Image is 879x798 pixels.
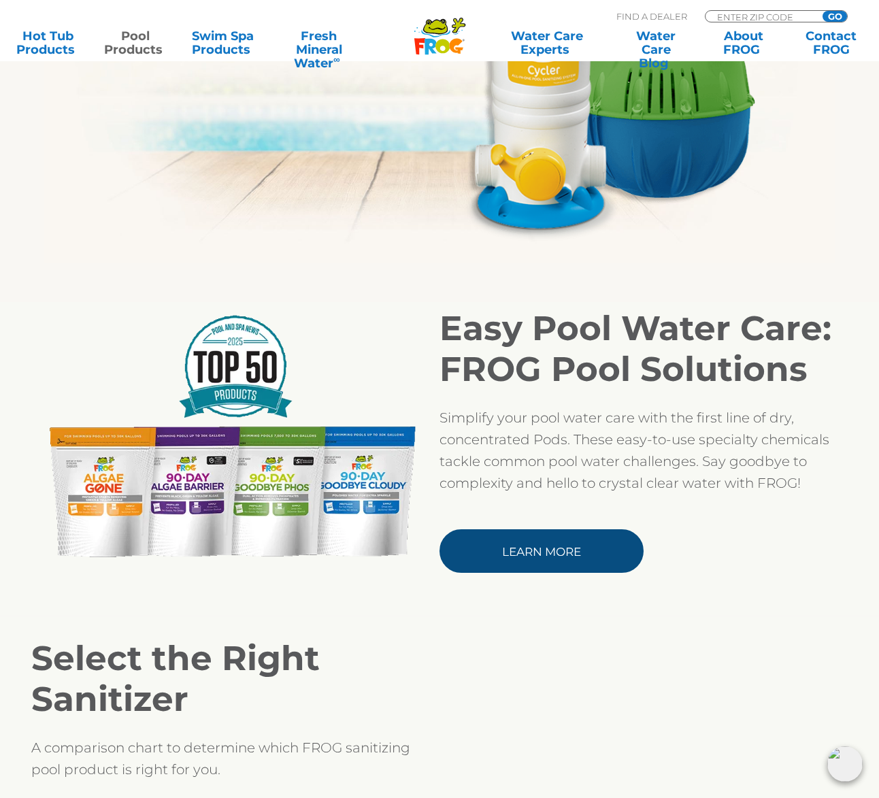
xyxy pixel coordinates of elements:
input: GO [823,11,847,22]
input: Zip Code Form [716,11,808,22]
a: Swim SpaProducts [189,29,257,56]
sup: ∞ [333,54,340,65]
p: A comparison chart to determine which FROG sanitizing pool product is right for you. [31,737,439,780]
img: openIcon [827,746,863,782]
a: Learn More [439,529,644,573]
p: Simplify your pool water care with the first line of dry, concentrated Pods. These easy-to-use sp... [439,407,848,494]
a: Hot TubProducts [14,29,82,56]
a: Fresh MineralWater∞ [276,29,361,56]
a: AboutFROG [710,29,778,56]
h2: Select the Right Sanitizer [31,638,439,720]
img: FROG_Pool-Solutions-Product-Line-Pod_PSN Award_LR [31,308,439,566]
a: PoolProducts [101,29,169,56]
p: Find A Dealer [616,10,687,22]
a: ContactFROG [797,29,865,56]
a: Water CareExperts [492,29,603,56]
a: Water CareBlog [622,29,690,56]
h2: Easy Pool Water Care: FROG Pool Solutions [439,308,848,390]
